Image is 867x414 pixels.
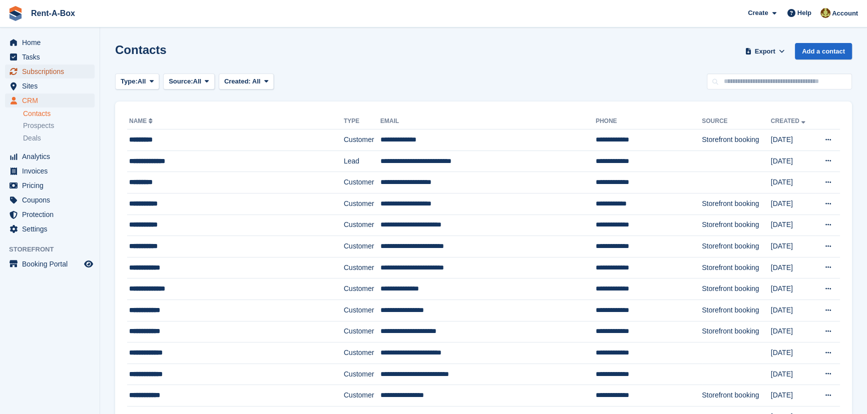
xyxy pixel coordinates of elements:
[771,342,815,364] td: [DATE]
[771,278,815,300] td: [DATE]
[23,121,54,130] span: Prospects
[771,172,815,193] td: [DATE]
[771,193,815,214] td: [DATE]
[83,258,95,270] a: Preview store
[344,278,380,300] td: Customer
[5,178,95,192] a: menu
[771,363,815,385] td: [DATE]
[27,5,79,21] a: Rent-A-Box
[5,257,95,271] a: menu
[771,385,815,406] td: [DATE]
[702,236,771,257] td: Storefront booking
[23,133,95,143] a: Deals
[22,193,82,207] span: Coupons
[344,150,380,172] td: Lead
[702,214,771,236] td: Storefront booking
[193,76,202,86] span: All
[22,164,82,178] span: Invoices
[702,113,771,129] th: Source
[702,129,771,151] td: Storefront booking
[771,321,815,342] td: [DATE]
[344,129,380,151] td: Customer
[702,321,771,342] td: Storefront booking
[344,299,380,321] td: Customer
[5,64,95,78] a: menu
[22,64,82,78] span: Subscriptions
[22,222,82,236] span: Settings
[23,109,95,118] a: Contacts
[344,363,380,385] td: Customer
[5,207,95,221] a: menu
[22,93,82,107] span: CRM
[163,73,215,90] button: Source: All
[795,43,852,59] a: Add a contact
[23,133,41,143] span: Deals
[771,150,815,172] td: [DATE]
[22,178,82,192] span: Pricing
[252,77,261,85] span: All
[5,193,95,207] a: menu
[169,76,193,86] span: Source:
[22,50,82,64] span: Tasks
[771,236,815,257] td: [DATE]
[344,342,380,364] td: Customer
[121,76,138,86] span: Type:
[702,278,771,300] td: Storefront booking
[797,8,811,18] span: Help
[771,257,815,278] td: [DATE]
[224,77,251,85] span: Created:
[344,214,380,236] td: Customer
[820,8,830,18] img: Mairead Collins
[344,385,380,406] td: Customer
[5,50,95,64] a: menu
[22,149,82,163] span: Analytics
[771,129,815,151] td: [DATE]
[344,172,380,193] td: Customer
[344,236,380,257] td: Customer
[771,299,815,321] td: [DATE]
[219,73,274,90] button: Created: All
[702,193,771,214] td: Storefront booking
[380,113,596,129] th: Email
[702,385,771,406] td: Storefront booking
[22,207,82,221] span: Protection
[23,120,95,131] a: Prospects
[832,8,858,18] span: Account
[22,257,82,271] span: Booking Portal
[771,117,807,124] a: Created
[344,113,380,129] th: Type
[9,244,100,254] span: Storefront
[138,76,146,86] span: All
[344,321,380,342] td: Customer
[22,35,82,49] span: Home
[702,257,771,278] td: Storefront booking
[5,93,95,107] a: menu
[596,113,702,129] th: Phone
[115,43,167,56] h1: Contacts
[344,193,380,214] td: Customer
[755,46,775,56] span: Export
[129,117,155,124] a: Name
[8,6,23,21] img: stora-icon-8386f47178a22dfd0bd8f6a31ec36ba5ce8667c1dd55bd0f319d3a0aa187defe.svg
[5,222,95,236] a: menu
[5,79,95,93] a: menu
[771,214,815,236] td: [DATE]
[748,8,768,18] span: Create
[115,73,159,90] button: Type: All
[5,164,95,178] a: menu
[743,43,787,59] button: Export
[5,35,95,49] a: menu
[344,257,380,278] td: Customer
[22,79,82,93] span: Sites
[702,299,771,321] td: Storefront booking
[5,149,95,163] a: menu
